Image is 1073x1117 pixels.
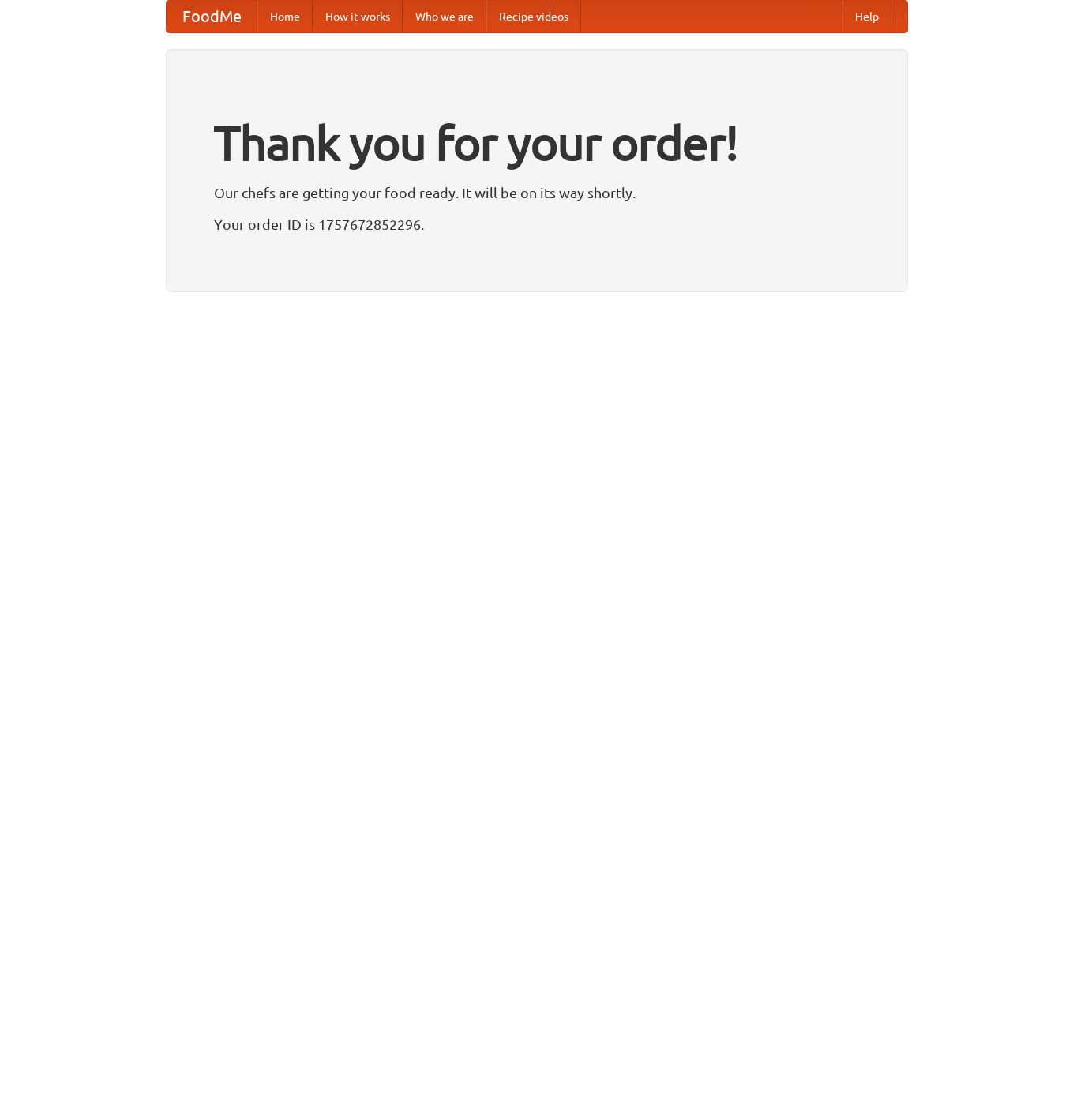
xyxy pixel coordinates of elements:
a: FoodMe [167,1,257,32]
a: Home [257,1,313,32]
a: Who we are [403,1,486,32]
a: Help [842,1,891,32]
h1: Thank you for your order! [214,105,860,181]
a: Recipe videos [486,1,581,32]
p: Our chefs are getting your food ready. It will be on its way shortly. [214,181,860,204]
p: Your order ID is 1757672852296. [214,212,860,236]
a: How it works [313,1,403,32]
